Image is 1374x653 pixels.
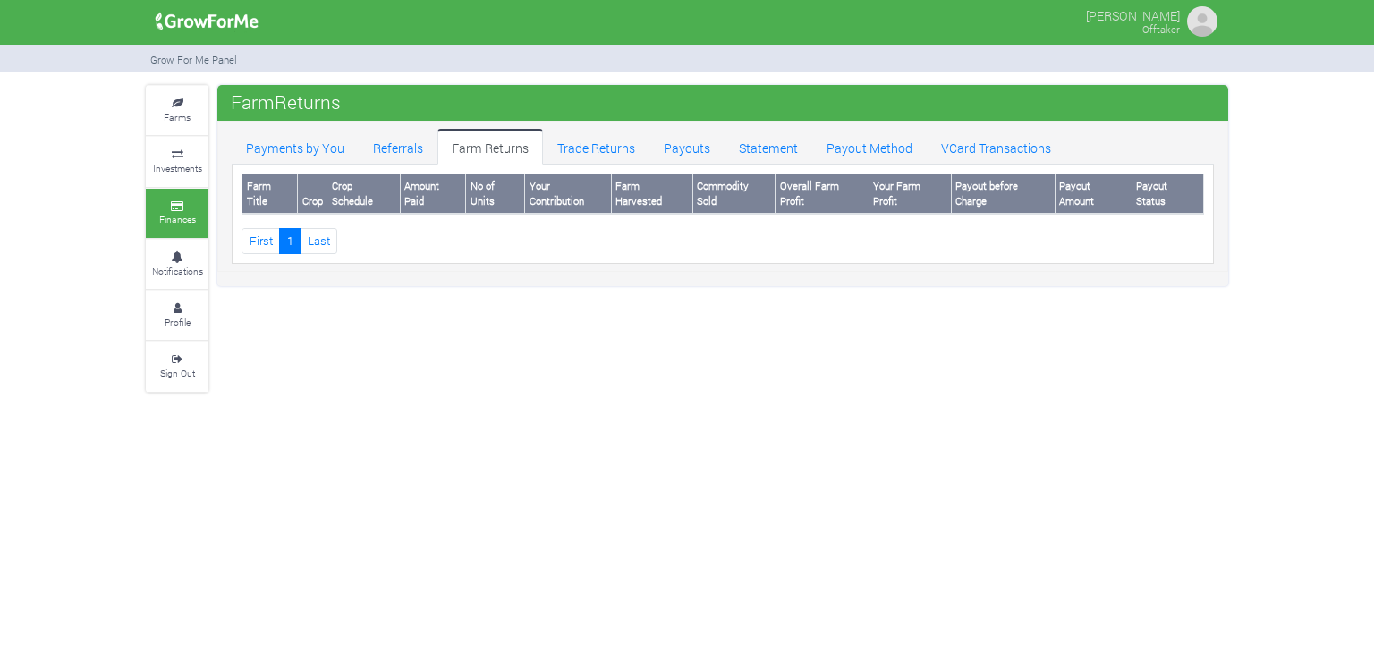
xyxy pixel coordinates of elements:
[153,162,202,174] small: Investments
[164,111,191,123] small: Farms
[869,174,951,214] th: Your Farm Profit
[242,174,298,214] th: Farm Title
[242,228,280,254] a: First
[279,228,301,254] a: 1
[150,53,237,66] small: Grow For Me Panel
[466,174,525,214] th: No of Units
[149,4,265,39] img: growforme image
[1086,4,1180,25] p: [PERSON_NAME]
[1142,22,1180,36] small: Offtaker
[152,265,203,277] small: Notifications
[146,86,208,135] a: Farms
[146,342,208,391] a: Sign Out
[359,129,437,165] a: Referrals
[1184,4,1220,39] img: growforme image
[298,174,327,214] th: Crop
[146,240,208,289] a: Notifications
[611,174,692,214] th: Farm Harvested
[1055,174,1132,214] th: Payout Amount
[159,213,196,225] small: Finances
[692,174,775,214] th: Commodity Sold
[812,129,927,165] a: Payout Method
[525,174,611,214] th: Your Contribution
[300,228,337,254] a: Last
[951,174,1055,214] th: Payout before Charge
[776,174,869,214] th: Overall Farm Profit
[1132,174,1203,214] th: Payout Status
[165,316,191,328] small: Profile
[146,291,208,340] a: Profile
[146,189,208,238] a: Finances
[232,129,359,165] a: Payments by You
[146,137,208,186] a: Investments
[400,174,465,214] th: Amount Paid
[160,367,195,379] small: Sign Out
[437,129,543,165] a: Farm Returns
[927,129,1065,165] a: VCard Transactions
[226,84,345,120] span: FarmReturns
[649,129,725,165] a: Payouts
[327,174,400,214] th: Crop Schedule
[543,129,649,165] a: Trade Returns
[725,129,812,165] a: Statement
[242,228,1204,254] nav: Page Navigation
